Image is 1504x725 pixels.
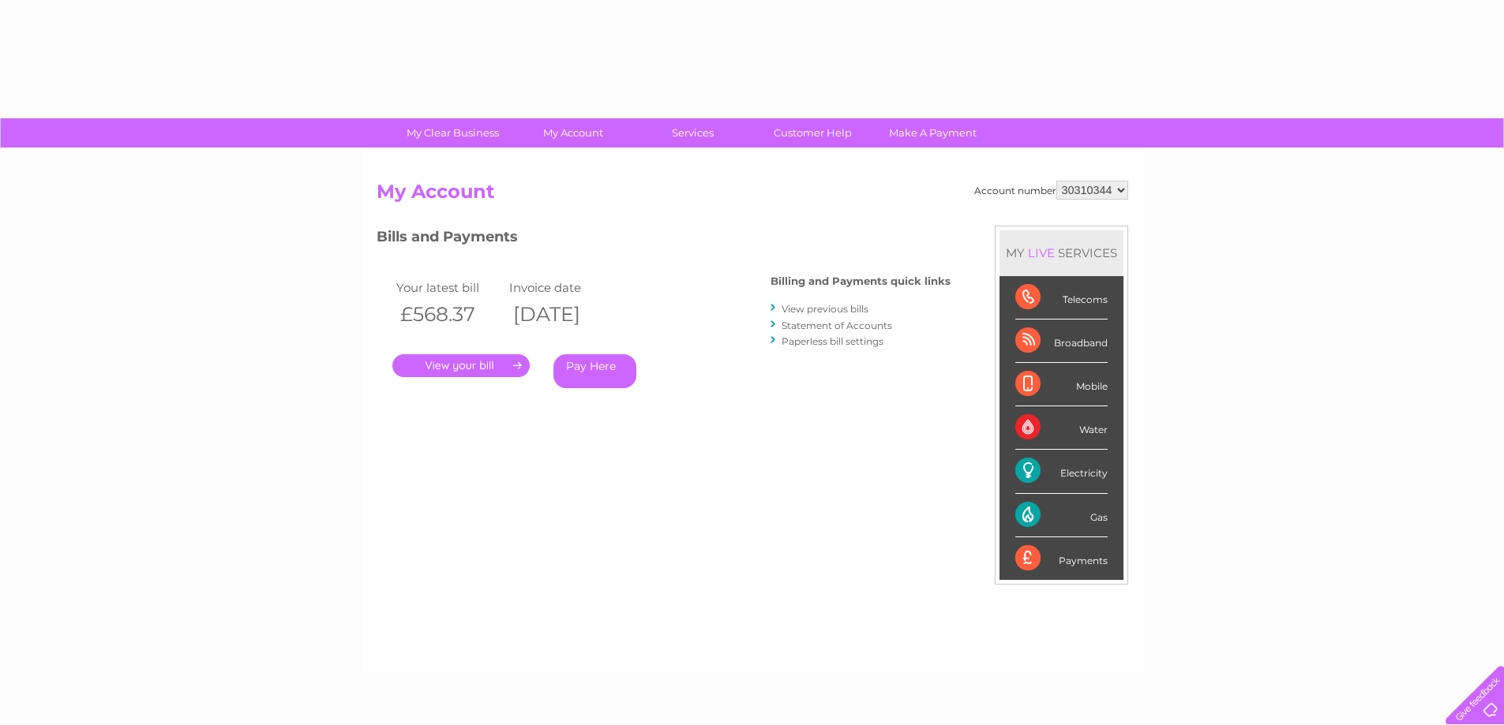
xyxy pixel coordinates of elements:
td: Your latest bill [392,277,506,298]
div: Gas [1015,494,1108,537]
th: [DATE] [505,298,619,331]
a: My Account [508,118,638,148]
a: Pay Here [553,354,636,388]
div: Mobile [1015,363,1108,406]
div: Telecoms [1015,276,1108,320]
a: Make A Payment [868,118,998,148]
a: Customer Help [748,118,878,148]
a: View previous bills [782,303,868,315]
a: My Clear Business [388,118,518,148]
h4: Billing and Payments quick links [771,275,951,287]
td: Invoice date [505,277,619,298]
h3: Bills and Payments [377,226,951,253]
a: Statement of Accounts [782,320,892,331]
div: LIVE [1025,245,1058,260]
a: . [392,354,530,377]
a: Services [628,118,758,148]
div: Payments [1015,537,1108,580]
div: MY SERVICES [1000,230,1123,275]
div: Water [1015,406,1108,450]
div: Broadband [1015,320,1108,363]
a: Paperless bill settings [782,335,883,347]
div: Electricity [1015,450,1108,493]
th: £568.37 [392,298,506,331]
h2: My Account [377,181,1128,211]
div: Account number [974,181,1128,200]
